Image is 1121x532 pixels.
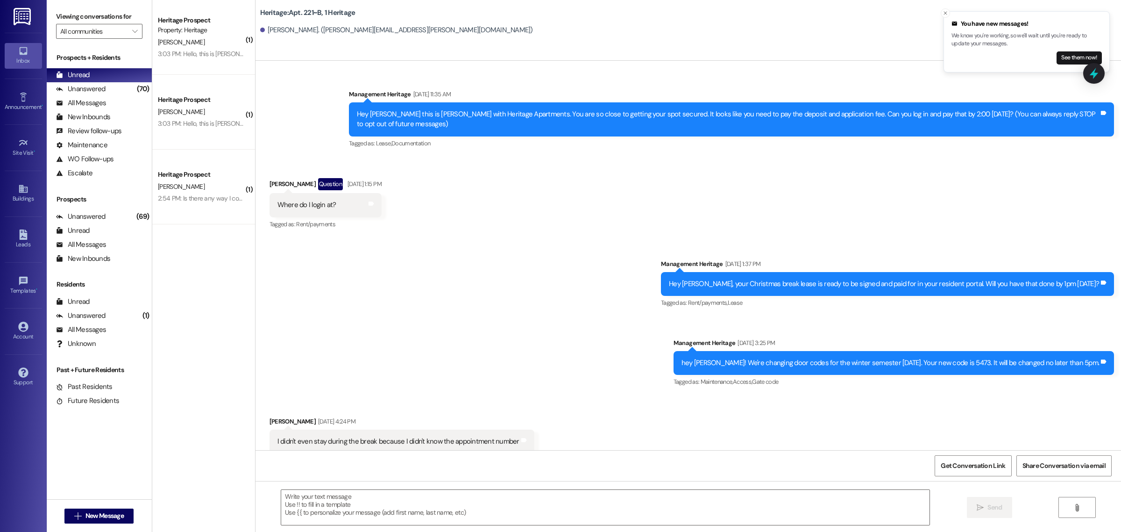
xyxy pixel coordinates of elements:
div: Unread [56,297,90,307]
div: All Messages [56,325,106,335]
div: Past Residents [56,382,113,392]
div: hey [PERSON_NAME]! We're changing door codes for the winter semester [DATE]. Your new code is 547... [681,358,1099,368]
div: Unanswered [56,311,106,321]
i:  [1073,504,1080,511]
a: Templates • [5,273,42,298]
a: Account [5,319,42,344]
span: • [34,148,35,155]
div: Residents [47,280,152,289]
div: [PERSON_NAME]. ([PERSON_NAME][EMAIL_ADDRESS][PERSON_NAME][DOMAIN_NAME]) [260,25,533,35]
div: All Messages [56,98,106,108]
div: [PERSON_NAME] [270,178,382,193]
button: Share Conversation via email [1016,455,1112,476]
label: Viewing conversations for [56,9,142,24]
button: New Message [64,509,134,524]
i:  [977,504,984,511]
div: All Messages [56,240,106,250]
button: See them now! [1057,51,1102,65]
div: Heritage Prospect [158,170,244,180]
input: All communities [60,24,128,39]
div: [DATE] 11:35 AM [411,89,451,99]
i:  [132,28,137,35]
div: Unanswered [56,84,106,94]
span: • [42,102,43,109]
div: Tagged as: [270,217,382,231]
a: Support [5,365,42,390]
div: WO Follow-ups [56,154,114,164]
a: Buildings [5,181,42,206]
span: Send [987,503,1002,512]
div: Unread [56,226,90,236]
span: [PERSON_NAME] [158,182,205,191]
div: Past + Future Residents [47,365,152,375]
div: Escalate [56,168,92,178]
div: New Inbounds [56,254,110,264]
div: [DATE] 3:25 PM [735,338,775,348]
div: 2:54 PM: Is there any way I could do a payment plan for that ? [158,194,326,202]
div: Heritage Prospect [158,15,244,25]
a: Inbox [5,43,42,68]
div: Management Heritage [661,259,1114,272]
div: Unknown [56,339,96,349]
div: Hey [PERSON_NAME], your Christmas break lease is ready to be signed and paid for in your resident... [669,279,1099,289]
div: (70) [135,82,152,96]
button: Send [967,497,1012,518]
div: Prospects [47,194,152,204]
span: New Message [85,511,124,521]
div: Unanswered [56,212,106,222]
div: Management Heritage [349,89,1114,102]
span: Documentation [391,139,431,147]
b: Heritage: Apt. 221~B, 1 Heritage [260,8,355,18]
img: ResiDesk Logo [14,8,33,25]
button: Close toast [941,8,950,18]
div: Heritage Prospect [158,95,244,105]
a: Site Visit • [5,135,42,160]
span: Rent/payments [296,220,335,228]
div: Property: Heritage [158,25,244,35]
span: Access , [733,378,752,386]
div: I didn't even stay during the break because I didn't know the appointment number [277,437,519,446]
div: Tagged as: [349,137,1114,150]
div: New Inbounds [56,112,110,122]
span: Get Conversation Link [941,461,1005,471]
div: (69) [134,209,152,224]
span: [PERSON_NAME] [158,108,205,116]
div: [DATE] 1:15 PM [345,179,382,189]
div: (1) [140,309,152,323]
p: We know you're working, so we'll wait until you're ready to update your messages. [951,32,1102,48]
a: Leads [5,227,42,252]
div: [PERSON_NAME] [270,417,534,430]
span: Rent/payments , [688,299,728,307]
div: You have new messages! [951,19,1102,29]
span: Lease [728,299,743,307]
div: Question [318,178,343,190]
div: Where do I login at? [277,200,336,210]
div: Review follow-ups [56,126,121,136]
div: Tagged as: [661,296,1114,309]
div: Maintenance [56,140,107,150]
div: Future Residents [56,396,119,406]
div: Unread [56,70,90,80]
div: [DATE] 4:24 PM [316,417,355,426]
div: Management Heritage [674,338,1114,351]
span: • [36,286,37,293]
div: Tagged as: [674,375,1114,388]
i:  [74,512,81,520]
div: [DATE] 1:37 PM [723,259,761,269]
span: Maintenance , [701,378,733,386]
span: Lease , [376,139,391,147]
div: Hey [PERSON_NAME] this is [PERSON_NAME] with Heritage Apartments. You are so close to getting you... [357,109,1099,129]
div: Prospects + Residents [47,53,152,63]
span: [PERSON_NAME] [158,38,205,46]
button: Get Conversation Link [935,455,1011,476]
span: Gate code [752,378,778,386]
span: Share Conversation via email [1022,461,1106,471]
